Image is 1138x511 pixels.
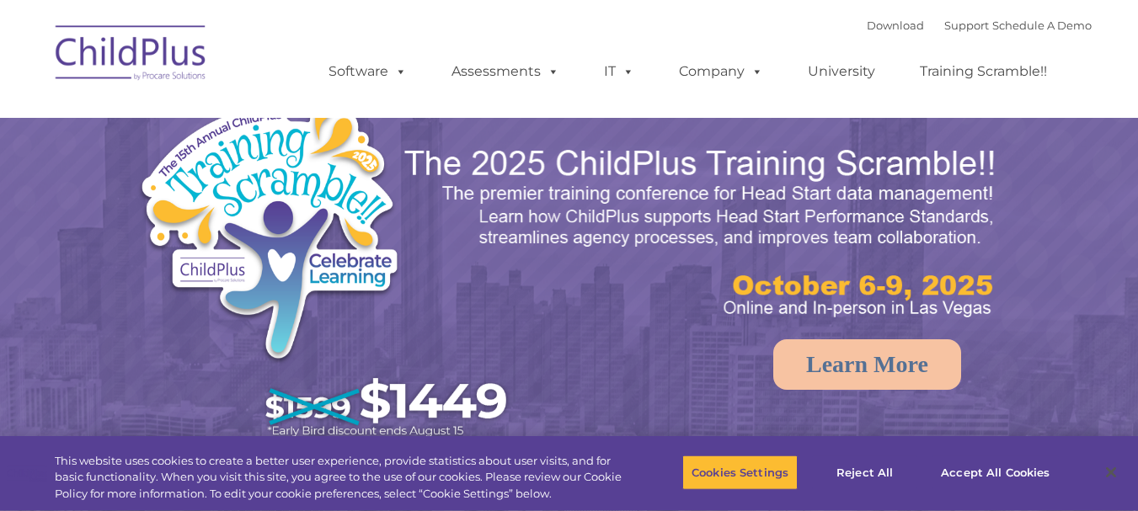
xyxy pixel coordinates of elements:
button: Reject All [812,455,917,490]
img: ChildPlus by Procare Solutions [47,13,216,98]
a: Company [662,55,780,88]
a: Software [312,55,424,88]
button: Accept All Cookies [932,455,1059,490]
a: Schedule A Demo [992,19,1092,32]
a: Assessments [435,55,576,88]
font: | [867,19,1092,32]
button: Cookies Settings [682,455,798,490]
a: Download [867,19,924,32]
a: IT [587,55,651,88]
a: Support [944,19,989,32]
button: Close [1093,454,1130,491]
a: University [791,55,892,88]
a: Training Scramble!! [903,55,1064,88]
div: This website uses cookies to create a better user experience, provide statistics about user visit... [55,453,626,503]
a: Learn More [773,339,961,390]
